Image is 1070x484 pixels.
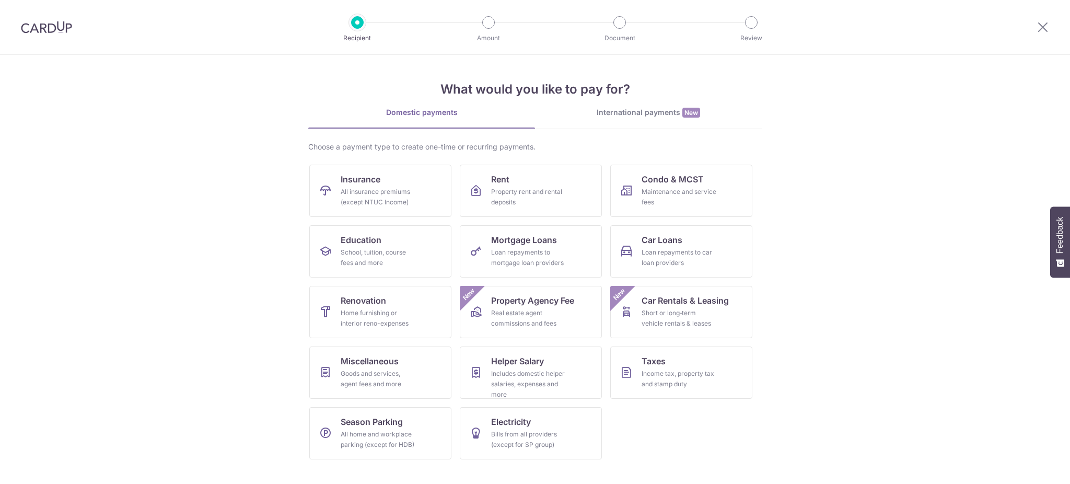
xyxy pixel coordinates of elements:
[610,165,752,217] a: Condo & MCSTMaintenance and service fees
[581,33,658,43] p: Document
[319,33,396,43] p: Recipient
[491,368,566,400] div: Includes domestic helper salaries, expenses and more
[308,80,762,99] h4: What would you like to pay for?
[1050,206,1070,278] button: Feedback - Show survey
[642,308,717,329] div: Short or long‑term vehicle rentals & leases
[1003,453,1060,479] iframe: Opens a widget where you can find more information
[460,225,602,278] a: Mortgage LoansLoan repayments to mortgage loan providers
[460,286,602,338] a: Property Agency FeeReal estate agent commissions and feesNew
[491,187,566,208] div: Property rent and rental deposits
[309,225,451,278] a: EducationSchool, tuition, course fees and more
[642,368,717,389] div: Income tax, property tax and stamp duty
[460,407,602,459] a: ElectricityBills from all providers (except for SP group)
[1055,217,1065,253] span: Feedback
[610,286,752,338] a: Car Rentals & LeasingShort or long‑term vehicle rentals & leasesNew
[460,165,602,217] a: RentProperty rent and rental deposits
[491,173,509,186] span: Rent
[309,347,451,399] a: MiscellaneousGoods and services, agent fees and more
[491,308,566,329] div: Real estate agent commissions and fees
[611,286,628,303] span: New
[341,308,416,329] div: Home furnishing or interior reno-expenses
[642,173,704,186] span: Condo & MCST
[341,187,416,208] div: All insurance premiums (except NTUC Income)
[610,347,752,399] a: TaxesIncome tax, property tax and stamp duty
[309,407,451,459] a: Season ParkingAll home and workplace parking (except for HDB)
[309,165,451,217] a: InsuranceAll insurance premiums (except NTUC Income)
[642,247,717,268] div: Loan repayments to car loan providers
[491,355,544,367] span: Helper Salary
[642,355,666,367] span: Taxes
[491,234,557,246] span: Mortgage Loans
[341,247,416,268] div: School, tuition, course fees and more
[341,355,399,367] span: Miscellaneous
[642,234,682,246] span: Car Loans
[642,187,717,208] div: Maintenance and service fees
[341,294,386,307] span: Renovation
[341,429,416,450] div: All home and workplace parking (except for HDB)
[535,107,762,118] div: International payments
[341,368,416,389] div: Goods and services, agent fees and more
[610,225,752,278] a: Car LoansLoan repayments to car loan providers
[491,429,566,450] div: Bills from all providers (except for SP group)
[682,108,700,118] span: New
[460,286,478,303] span: New
[308,142,762,152] div: Choose a payment type to create one-time or recurring payments.
[642,294,729,307] span: Car Rentals & Leasing
[713,33,790,43] p: Review
[450,33,527,43] p: Amount
[491,416,531,428] span: Electricity
[491,247,566,268] div: Loan repayments to mortgage loan providers
[341,173,380,186] span: Insurance
[309,286,451,338] a: RenovationHome furnishing or interior reno-expenses
[308,107,535,118] div: Domestic payments
[21,21,72,33] img: CardUp
[341,416,403,428] span: Season Parking
[460,347,602,399] a: Helper SalaryIncludes domestic helper salaries, expenses and more
[341,234,381,246] span: Education
[491,294,574,307] span: Property Agency Fee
